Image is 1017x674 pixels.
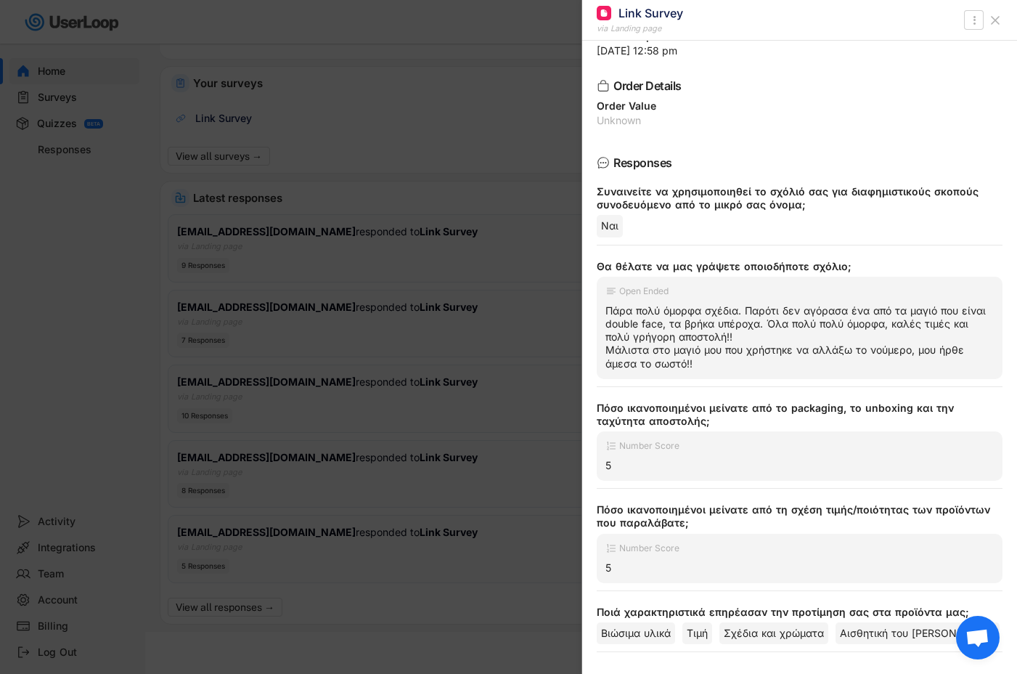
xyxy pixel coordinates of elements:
div: Βιώσιμα υλικά [597,622,675,644]
div: Τιμή [682,622,712,644]
div: Number Score [619,544,679,553]
div: [DATE] 12:58 pm [597,46,1002,56]
div: Πόσο ικανοποιημένοι μείνατε από το packaging, το unboxing και την ταχύτητα αποστολής; [597,402,991,428]
div: 5 [605,459,994,472]
div: Order Details [613,80,979,92]
div: Order Value [597,101,1002,111]
div: Ναι [597,215,623,237]
div: via [597,23,608,35]
div: Ποιά χαρακτηριστικά επηρέασαν την προτίμηση σας στα προϊόντα μας; [597,606,991,619]
div: Landing page [610,23,661,35]
button:  [967,12,981,29]
div: Open chat [956,616,1000,659]
div: Πάρα πολύ όμορφα σχέδια. Παρότι δεν αγόρασα ένα από τα μαγιό που είναι double face, τα βρήκα υπέρ... [605,304,994,370]
div: Συναινείτε να χρησιμοποιηθεί το σχόλιό σας για διαφημιστικούς σκοπούς συνοδευόμενο από το μικρό σ... [597,185,991,211]
div: Unknown [597,115,1002,126]
div: Latest response [597,31,1002,41]
div: Responses [613,157,979,168]
div: Link Survey [618,5,683,21]
div: Number Score [619,442,679,450]
text:  [973,12,976,28]
div: 5 [605,561,994,574]
div: Open Ended [619,287,669,296]
div: Θα θέλατε να μας γράψετε οποιοδήποτε σχόλιο; [597,260,991,273]
div: Πόσο ικανοποιημένοι μείνατε από τη σχέση τιμής/ποιότητας των προϊόντων που παραλάβατε; [597,503,991,529]
div: Αισθητική του [PERSON_NAME] [836,622,1000,644]
div: Σχέδια και χρώματα [719,622,828,644]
